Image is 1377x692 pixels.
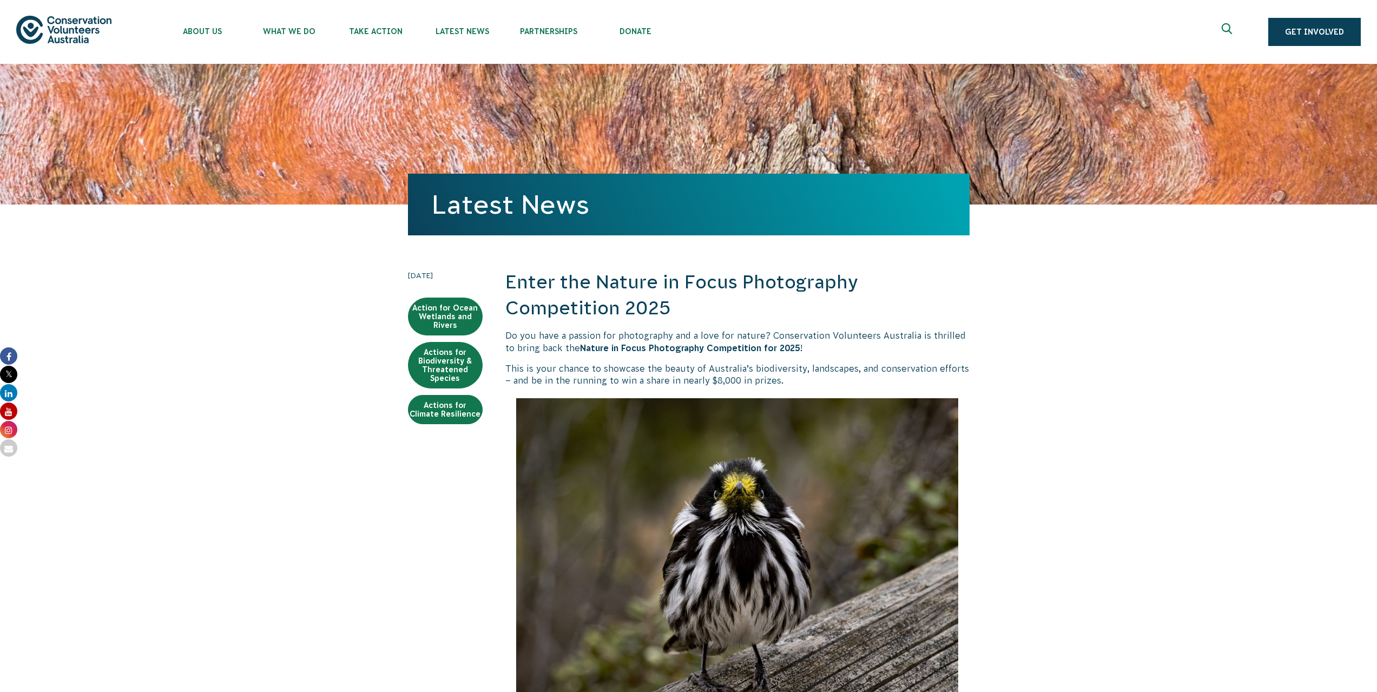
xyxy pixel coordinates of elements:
span: Partnerships [505,27,592,36]
span: Expand search box [1222,23,1235,41]
a: Get Involved [1268,18,1361,46]
a: Actions for Biodiversity & Threatened Species [408,342,483,388]
time: [DATE] [408,269,483,281]
img: logo.svg [16,16,111,43]
strong: Nature in Focus Photography Competition for 2025 [580,343,800,353]
span: What We Do [246,27,332,36]
h2: Enter the Nature in Focus Photography Competition 2025 [505,269,970,321]
a: Latest News [432,190,589,219]
p: This is your chance to showcase the beauty of Australia’s biodiversity, landscapes, and conservat... [505,363,970,387]
span: Latest News [419,27,505,36]
span: About Us [159,27,246,36]
a: Actions for Climate Resilience [408,395,483,424]
p: Do you have a passion for photography and a love for nature? Conservation Volunteers Australia is... [505,329,970,354]
a: Action for Ocean Wetlands and Rivers [408,298,483,335]
span: Donate [592,27,678,36]
button: Expand search box Close search box [1215,19,1241,45]
span: Take Action [332,27,419,36]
